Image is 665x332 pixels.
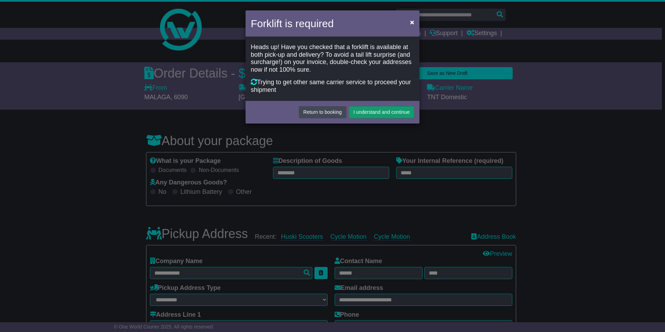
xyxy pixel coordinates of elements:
[251,79,414,94] div: Trying to get other same carrier service to proceed your shipment
[251,16,334,31] h4: Forklift is required
[349,106,414,118] button: I understand and continue
[299,106,346,118] button: Return to booking
[407,15,418,29] button: Close
[410,18,414,26] span: ×
[251,44,414,73] div: Heads up! Have you checked that a forklift is available at both pick-up and delivery? To avoid a ...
